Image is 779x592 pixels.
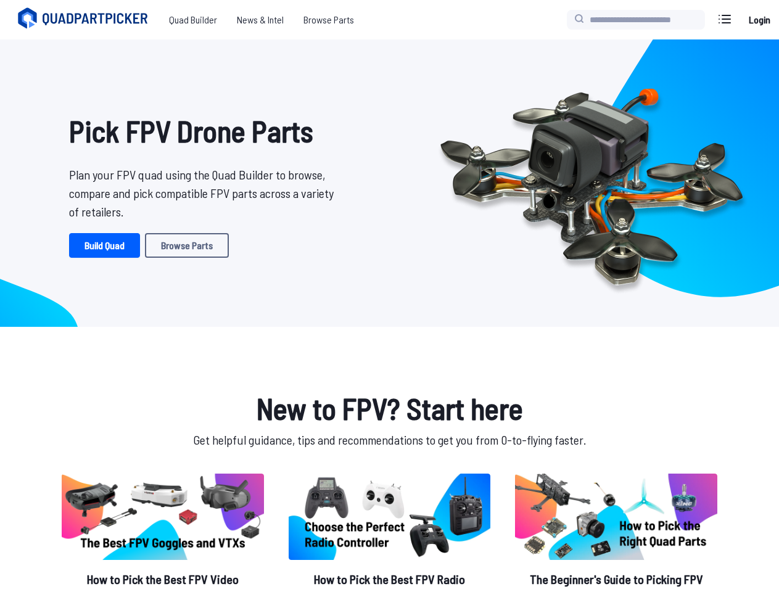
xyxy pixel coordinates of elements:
p: Get helpful guidance, tips and recommendations to get you from 0-to-flying faster. [59,430,720,449]
img: Quadcopter [414,60,769,306]
a: Browse Parts [294,7,364,32]
img: image of post [289,474,491,560]
a: Quad Builder [159,7,227,32]
a: News & Intel [227,7,294,32]
h1: Pick FPV Drone Parts [69,109,345,153]
p: Plan your FPV quad using the Quad Builder to browse, compare and pick compatible FPV parts across... [69,165,345,221]
a: Build Quad [69,233,140,258]
a: Browse Parts [145,233,229,258]
img: image of post [515,474,717,560]
h1: New to FPV? Start here [59,386,720,430]
img: image of post [62,474,264,560]
a: Login [744,7,774,32]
